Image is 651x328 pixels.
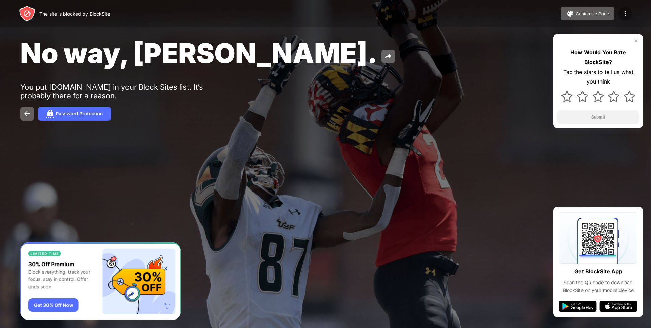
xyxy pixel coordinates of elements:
div: Get BlockSite App [574,267,622,276]
img: header-logo.svg [19,5,35,22]
span: No way, [PERSON_NAME]. [20,37,377,70]
img: app-store.svg [599,301,637,312]
img: google-play.svg [559,301,597,312]
img: star.svg [577,91,588,102]
img: back.svg [23,110,31,118]
button: Password Protection [38,107,111,121]
img: share.svg [384,52,392,60]
button: Submit [557,110,639,124]
img: star.svg [608,91,619,102]
img: pallet.svg [566,10,574,18]
img: menu-icon.svg [621,10,629,18]
img: rate-us-close.svg [633,38,639,43]
img: star.svg [561,91,573,102]
img: star.svg [624,91,635,102]
button: Customize Page [561,7,614,20]
div: The site is blocked by BlockSite [39,11,110,17]
img: password.svg [46,110,54,118]
div: Customize Page [576,11,609,16]
div: Scan the QR code to download BlockSite on your mobile device [559,279,637,294]
div: Tap the stars to tell us what you think [557,67,639,87]
img: star.svg [592,91,604,102]
img: qrcode.svg [559,212,637,264]
div: You put [DOMAIN_NAME] in your Block Sites list. It’s probably there for a reason. [20,83,230,100]
div: How Would You Rate BlockSite? [557,48,639,67]
div: Password Protection [56,111,103,116]
iframe: Banner [20,242,181,320]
